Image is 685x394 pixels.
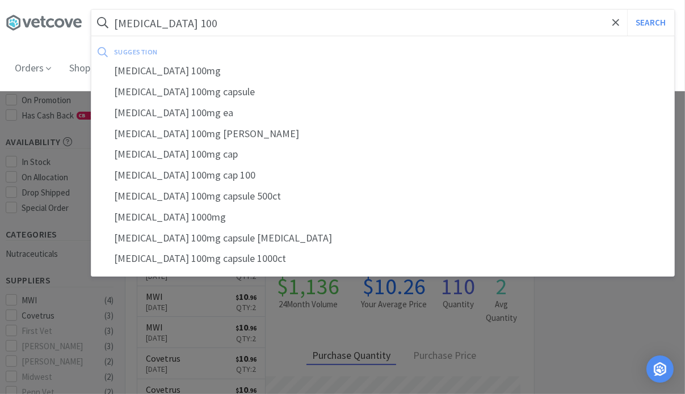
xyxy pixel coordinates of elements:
[65,45,120,91] span: Shopping
[91,10,674,36] input: Search by item, sku, manufacturer, ingredient, size...
[91,228,674,249] div: [MEDICAL_DATA] 100mg capsule [MEDICAL_DATA]
[91,165,674,186] div: [MEDICAL_DATA] 100mg cap 100
[91,186,674,207] div: [MEDICAL_DATA] 100mg capsule 500ct
[91,103,674,124] div: [MEDICAL_DATA] 100mg ea
[627,10,674,36] button: Search
[10,45,56,91] span: Orders
[646,355,674,383] div: Open Intercom Messenger
[91,82,674,103] div: [MEDICAL_DATA] 100mg capsule
[91,144,674,165] div: [MEDICAL_DATA] 100mg cap
[114,43,413,61] div: suggestion
[91,61,674,82] div: [MEDICAL_DATA] 100mg
[91,248,674,269] div: [MEDICAL_DATA] 100mg capsule 1000ct
[91,124,674,145] div: [MEDICAL_DATA] 100mg [PERSON_NAME]
[91,207,674,228] div: [MEDICAL_DATA] 1000mg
